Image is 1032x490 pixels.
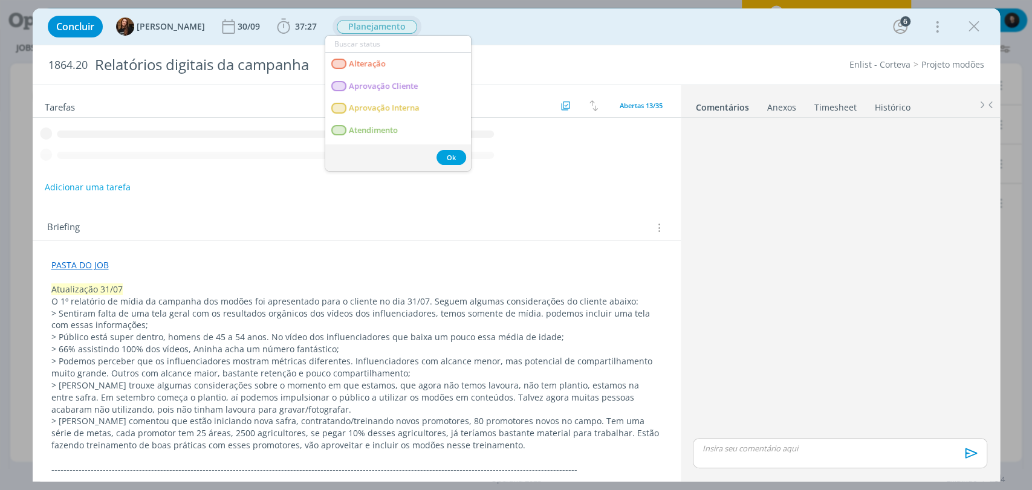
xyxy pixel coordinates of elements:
[274,17,320,36] button: 37:27
[51,355,662,379] p: > Podemos perceber que os influenciadores mostram métricas diferentes. Influenciadores com alcanc...
[295,21,317,32] span: 37:27
[51,463,662,475] p: -------------------------------------------------------------------------------------------------...
[51,331,662,343] p: > Público está super dentro, homens de 45 a 54 anos. No vídeo dos influenciadores que baixa um po...
[436,150,466,165] button: Ok
[51,259,109,271] a: PASTA DO JOB
[238,22,262,31] div: 30/09
[116,18,134,36] img: T
[849,59,910,70] a: Enlist - Corteva
[589,100,598,111] img: arrow-down-up.svg
[48,16,103,37] button: Concluir
[921,59,984,70] a: Projeto modões
[325,36,471,53] input: Buscar status
[874,96,911,114] a: Histórico
[45,98,75,113] span: Tarefas
[47,220,80,236] span: Briefing
[51,283,123,295] span: Atualização 31/07
[336,19,418,34] button: Planejamento
[891,17,910,36] button: 6
[51,308,662,332] p: > Sentiram falta de uma tela geral com os resultados orgânicos dos vídeos dos influenciadores, te...
[767,102,796,114] div: Anexos
[349,59,386,69] span: Alteração
[349,82,418,91] span: Aprovação Cliente
[51,343,662,355] p: > 66% assistindo 100% dos vídeos, Aninha acha um número fantástico;
[90,50,589,80] div: Relatórios digitais da campanha
[814,96,857,114] a: Timesheet
[51,295,662,308] p: O 1º relatório de mídia da campanha dos modões foi apresentado para o cliente no dia 31/07. Segue...
[48,59,88,72] span: 1864.20
[137,22,205,31] span: [PERSON_NAME]
[44,176,131,198] button: Adicionar uma tarefa
[695,96,750,114] a: Comentários
[325,35,472,172] ul: Planejamento
[900,16,910,27] div: 6
[349,126,398,135] span: Atendimento
[620,101,663,110] span: Abertas 13/35
[116,18,205,36] button: T[PERSON_NAME]
[51,415,662,451] p: > [PERSON_NAME] comentou que estão iniciando nova safra, contratando/treinando novos promotores, ...
[51,379,662,416] p: > [PERSON_NAME] trouxe algumas considerações sobre o momento em que estamos, que agora não temos ...
[56,22,94,31] span: Concluir
[337,20,417,34] span: Planejamento
[33,8,1000,482] div: dialog
[349,103,420,113] span: Aprovação Interna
